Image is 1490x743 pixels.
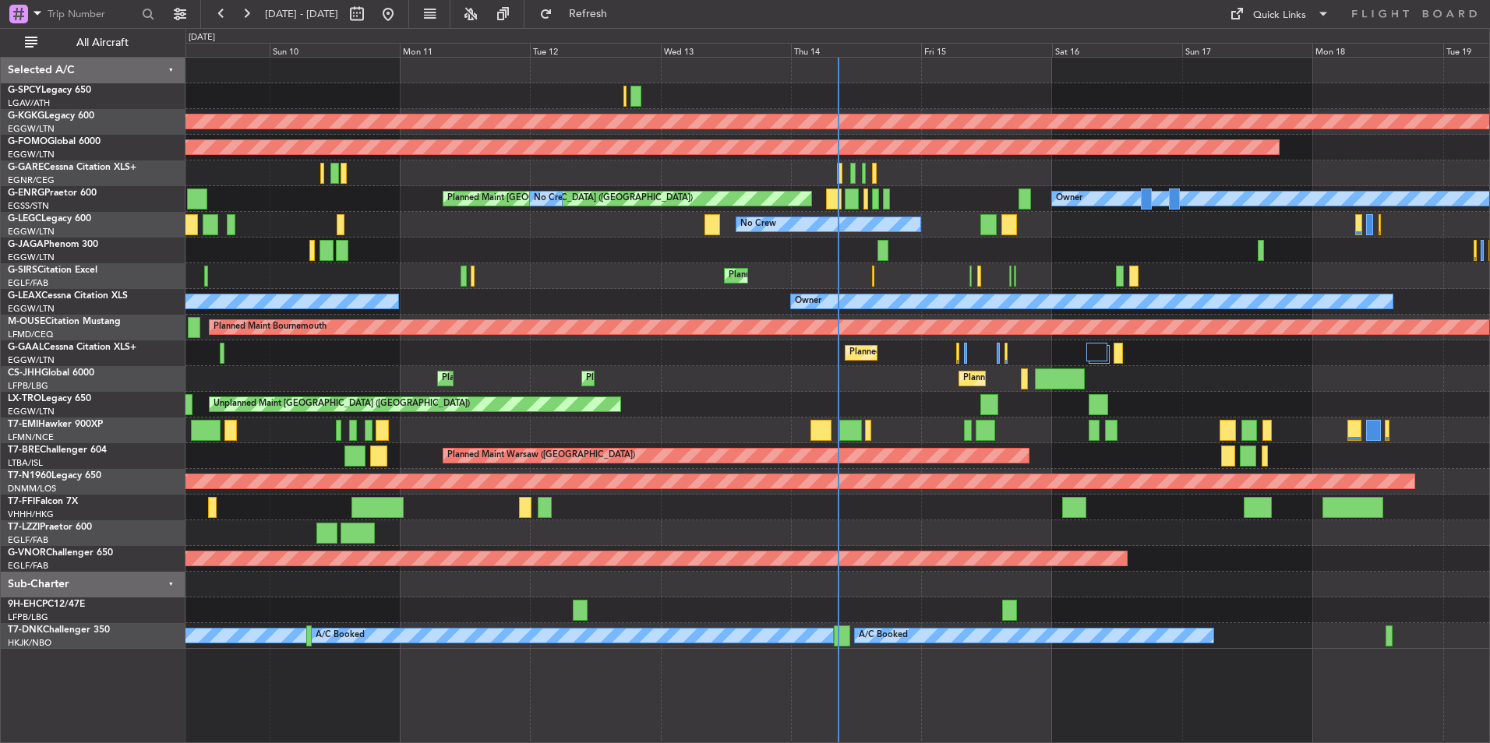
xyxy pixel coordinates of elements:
span: G-FOMO [8,137,48,146]
div: Planned Maint [GEOGRAPHIC_DATA] ([GEOGRAPHIC_DATA]) [447,187,693,210]
a: EGGW/LTN [8,303,55,315]
div: Sun 17 [1182,43,1312,57]
span: G-LEAX [8,291,41,301]
a: LX-TROLegacy 650 [8,394,91,403]
a: G-FOMOGlobal 6000 [8,137,101,146]
div: Owner [795,290,821,313]
a: T7-N1960Legacy 650 [8,471,101,481]
a: T7-BREChallenger 604 [8,445,107,455]
div: Planned Maint [GEOGRAPHIC_DATA] ([GEOGRAPHIC_DATA]) [963,367,1209,390]
div: Fri 15 [921,43,1051,57]
a: EGGW/LTN [8,406,55,417]
div: Tue 12 [530,43,660,57]
div: Sat 9 [139,43,269,57]
button: Quick Links [1222,2,1337,26]
span: 9H-EHC [8,600,42,609]
a: G-ENRGPraetor 600 [8,188,97,198]
div: Mon 11 [400,43,530,57]
a: T7-DNKChallenger 350 [8,625,110,635]
span: CS-JHH [8,368,41,378]
a: LGAV/ATH [8,97,50,109]
div: Planned Maint Bournemouth [214,315,327,339]
span: G-ENRG [8,188,44,198]
a: EGGW/LTN [8,252,55,263]
div: A/C Booked [316,624,365,647]
span: All Aircraft [41,37,164,48]
div: Planned Maint [GEOGRAPHIC_DATA] ([GEOGRAPHIC_DATA]) [729,264,974,287]
div: Quick Links [1253,8,1306,23]
div: Mon 18 [1312,43,1442,57]
a: G-KGKGLegacy 600 [8,111,94,121]
div: A/C Booked [859,624,908,647]
a: G-SIRSCitation Excel [8,266,97,275]
span: T7-DNK [8,625,43,635]
a: 9H-EHCPC12/47E [8,600,85,609]
div: Wed 13 [661,43,791,57]
a: T7-FFIFalcon 7X [8,497,78,506]
span: LX-TRO [8,394,41,403]
div: Planned Maint Warsaw ([GEOGRAPHIC_DATA]) [447,444,635,467]
a: T7-LZZIPraetor 600 [8,523,92,532]
span: Refresh [556,9,621,19]
a: G-VNORChallenger 650 [8,548,113,558]
span: T7-BRE [8,445,40,455]
span: G-LEGC [8,214,41,224]
span: T7-LZZI [8,523,40,532]
a: EGSS/STN [8,200,49,212]
span: G-JAGA [8,240,44,249]
a: EGGW/LTN [8,354,55,366]
a: VHHH/HKG [8,509,54,520]
a: EGGW/LTN [8,149,55,160]
a: EGGW/LTN [8,226,55,238]
a: EGLF/FAB [8,277,48,289]
a: M-OUSECitation Mustang [8,317,121,326]
span: G-VNOR [8,548,46,558]
div: Thu 14 [791,43,921,57]
a: G-LEGCLegacy 600 [8,214,91,224]
div: Planned Maint [849,341,906,364]
input: Trip Number [48,2,137,26]
span: T7-EMI [8,420,38,429]
a: LFPB/LBG [8,611,48,623]
div: Planned Maint [GEOGRAPHIC_DATA] ([GEOGRAPHIC_DATA]) [442,367,687,390]
span: G-KGKG [8,111,44,121]
a: DNMM/LOS [8,483,56,495]
span: G-SIRS [8,266,37,275]
div: No Crew [534,187,570,210]
a: T7-EMIHawker 900XP [8,420,103,429]
span: M-OUSE [8,317,45,326]
a: HKJK/NBO [8,637,51,649]
span: G-GAAL [8,343,44,352]
span: T7-N1960 [8,471,51,481]
a: G-SPCYLegacy 650 [8,86,91,95]
span: G-GARE [8,163,44,172]
a: LTBA/ISL [8,457,43,469]
a: EGNR/CEG [8,174,55,186]
span: [DATE] - [DATE] [265,7,338,21]
a: EGGW/LTN [8,123,55,135]
a: CS-JHHGlobal 6000 [8,368,94,378]
a: G-JAGAPhenom 300 [8,240,98,249]
div: Sun 10 [270,43,400,57]
a: G-LEAXCessna Citation XLS [8,291,128,301]
div: Planned Maint [GEOGRAPHIC_DATA] ([GEOGRAPHIC_DATA]) [586,367,832,390]
a: LFMD/CEQ [8,329,53,340]
span: T7-FFI [8,497,35,506]
button: All Aircraft [17,30,169,55]
a: EGLF/FAB [8,560,48,572]
a: EGLF/FAB [8,534,48,546]
a: LFPB/LBG [8,380,48,392]
span: G-SPCY [8,86,41,95]
a: G-GAALCessna Citation XLS+ [8,343,136,352]
div: No Crew [740,213,776,236]
a: LFMN/NCE [8,431,54,443]
div: Unplanned Maint [GEOGRAPHIC_DATA] ([GEOGRAPHIC_DATA]) [214,393,470,416]
div: Sat 16 [1052,43,1182,57]
button: Refresh [532,2,626,26]
div: [DATE] [189,31,215,44]
a: G-GARECessna Citation XLS+ [8,163,136,172]
div: Owner [1056,187,1082,210]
